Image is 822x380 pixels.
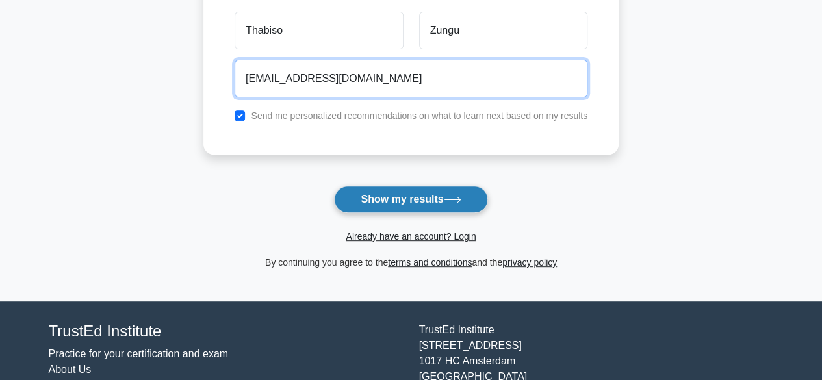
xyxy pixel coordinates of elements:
[49,322,404,341] h4: TrustEd Institute
[49,348,229,359] a: Practice for your certification and exam
[419,12,587,49] input: Last name
[346,231,476,242] a: Already have an account? Login
[502,257,557,268] a: privacy policy
[49,364,92,375] a: About Us
[334,186,487,213] button: Show my results
[388,257,472,268] a: terms and conditions
[235,60,587,97] input: Email
[235,12,403,49] input: First name
[196,255,626,270] div: By continuing you agree to the and the
[251,110,587,121] label: Send me personalized recommendations on what to learn next based on my results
